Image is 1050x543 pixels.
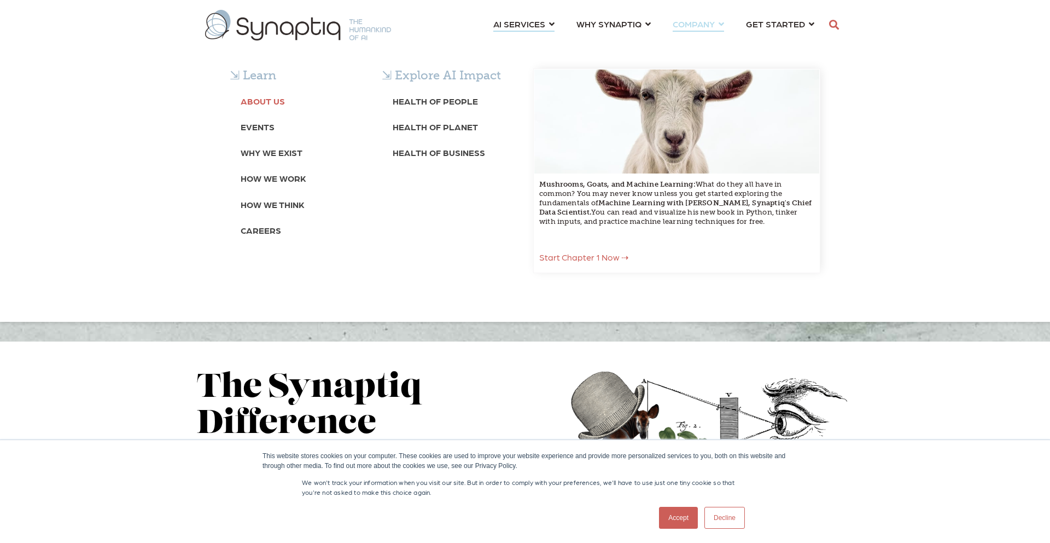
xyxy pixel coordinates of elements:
[576,14,651,34] a: WHY SYNAPTIQ
[205,10,391,41] img: synaptiq logo-1
[673,14,724,34] a: COMPANY
[704,507,745,529] a: Decline
[673,16,715,31] span: COMPANY
[659,507,698,529] a: Accept
[493,14,555,34] a: AI SERVICES
[197,371,517,443] h2: The Synaptiq Difference
[482,5,825,45] nav: menu
[576,16,641,31] span: WHY SYNAPTIQ
[262,451,787,471] div: This website stores cookies on your computer. These cookies are used to improve your website expe...
[533,369,853,542] img: Collage of hand, pears, hat, eye
[746,14,814,34] a: GET STARTED
[746,16,805,31] span: GET STARTED
[493,16,545,31] span: AI SERVICES
[302,477,748,497] p: We won't track your information when you visit our site. But in order to comply with your prefere...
